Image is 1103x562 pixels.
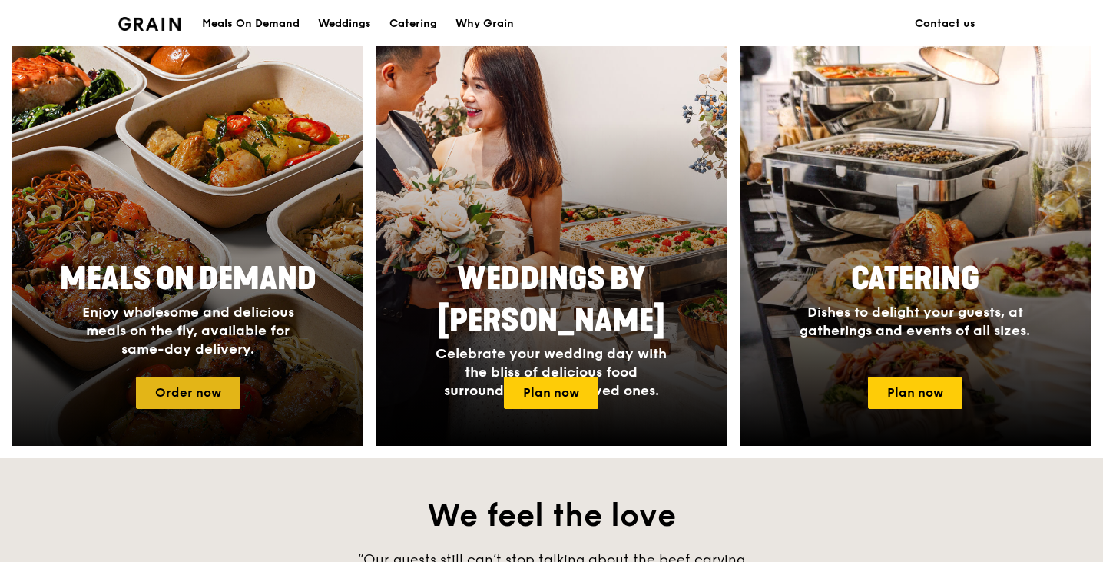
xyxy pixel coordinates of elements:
span: Weddings by [PERSON_NAME] [438,261,665,339]
a: Plan now [504,377,598,409]
a: Weddings by [PERSON_NAME]Celebrate your wedding day with the bliss of delicious food surrounded b... [376,40,727,446]
span: Catering [851,261,979,298]
a: CateringDishes to delight your guests, at gatherings and events of all sizes.Plan now [740,40,1091,446]
div: Weddings [318,1,371,47]
a: Meals On DemandEnjoy wholesome and delicious meals on the fly, available for same-day delivery.Or... [12,40,363,446]
span: Meals On Demand [60,261,316,298]
a: Order now [136,377,240,409]
a: Weddings [309,1,380,47]
div: Catering [389,1,437,47]
img: Grain [118,17,181,31]
a: Contact us [906,1,985,47]
span: Enjoy wholesome and delicious meals on the fly, available for same-day delivery. [82,304,294,357]
a: Catering [380,1,446,47]
span: Celebrate your wedding day with the bliss of delicious food surrounded by your loved ones. [436,345,667,399]
div: Meals On Demand [202,1,300,47]
span: Dishes to delight your guests, at gatherings and events of all sizes. [800,304,1030,339]
a: Plan now [868,377,962,409]
a: Why Grain [446,1,523,47]
div: Why Grain [455,1,514,47]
